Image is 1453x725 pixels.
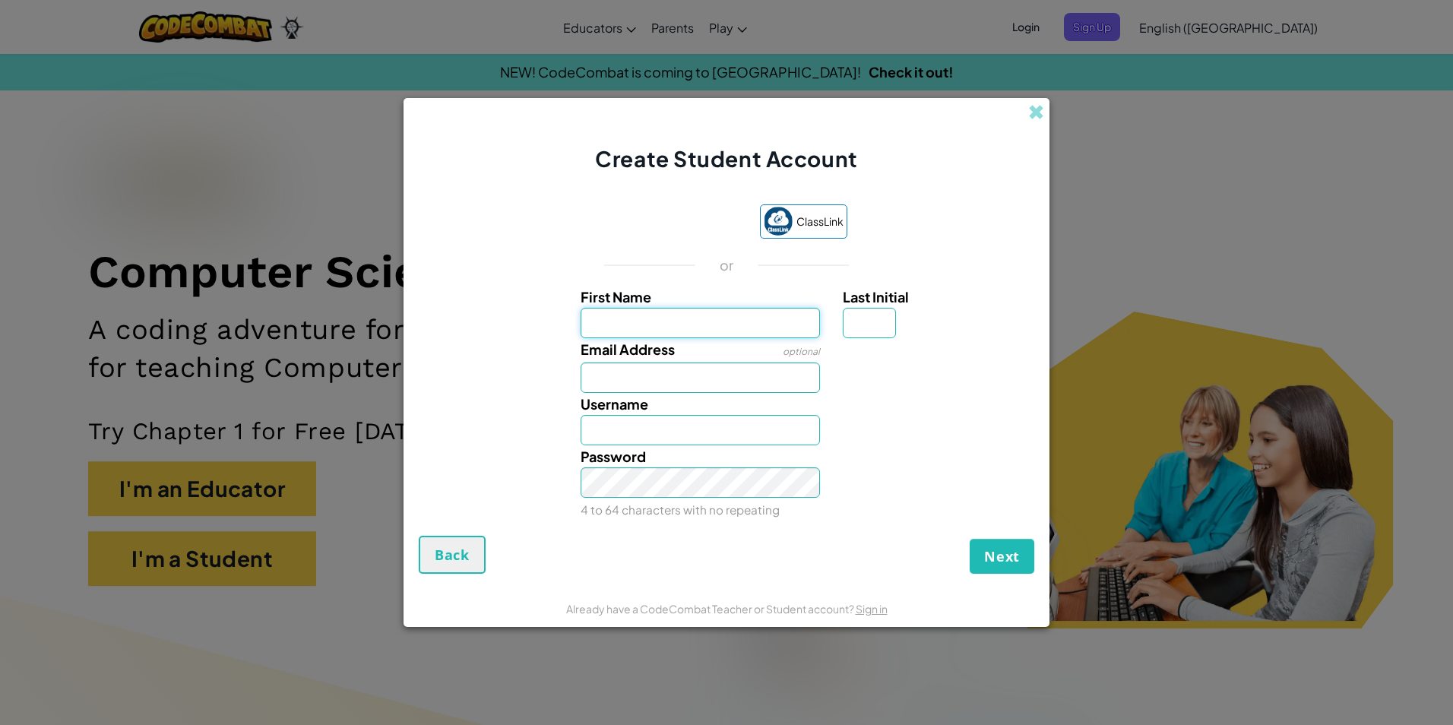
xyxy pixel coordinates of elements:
span: Last Initial [843,288,909,306]
button: Back [419,536,486,574]
small: 4 to 64 characters with no repeating [581,502,780,517]
span: Create Student Account [595,145,857,172]
span: optional [783,346,820,357]
span: Next [984,547,1020,565]
button: Next [970,539,1034,574]
span: Back [435,546,470,564]
span: Email Address [581,340,675,358]
a: Sign in [856,602,888,616]
p: or [720,256,734,274]
span: ClassLink [796,211,844,233]
span: First Name [581,288,651,306]
iframe: Sign in with Google Button [598,206,752,239]
span: Username [581,395,648,413]
img: classlink-logo-small.png [764,207,793,236]
span: Already have a CodeCombat Teacher or Student account? [566,602,856,616]
span: Password [581,448,646,465]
